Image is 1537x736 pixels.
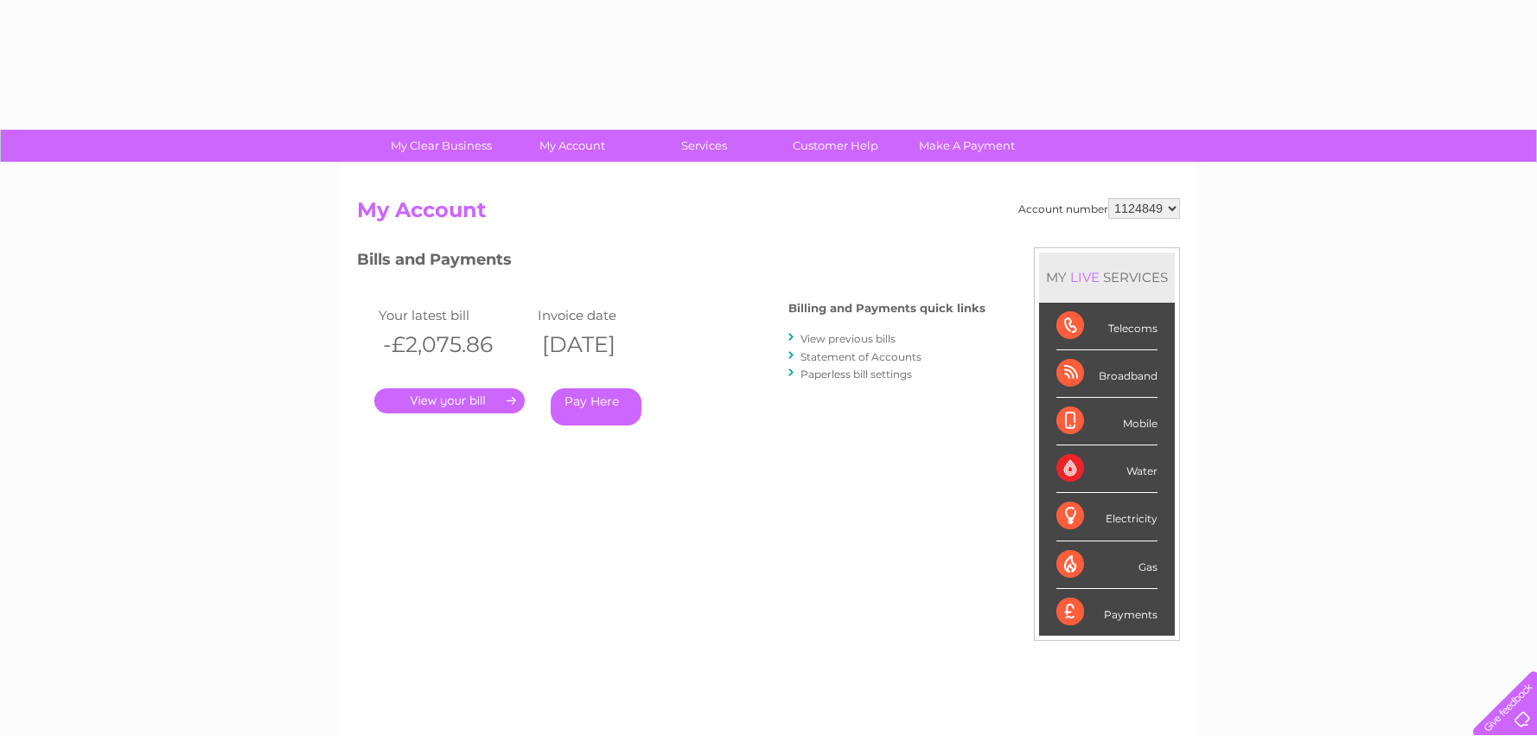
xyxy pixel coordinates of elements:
[800,368,912,381] a: Paperless bill settings
[1056,350,1158,398] div: Broadband
[1056,589,1158,636] div: Payments
[533,327,692,362] th: [DATE]
[370,130,513,162] a: My Clear Business
[533,304,692,327] td: Invoice date
[764,130,907,162] a: Customer Help
[1056,303,1158,350] div: Telecoms
[800,350,922,363] a: Statement of Accounts
[896,130,1038,162] a: Make A Payment
[633,130,775,162] a: Services
[788,302,985,315] h4: Billing and Payments quick links
[374,304,533,327] td: Your latest bill
[1056,493,1158,541] div: Electricity
[1056,541,1158,589] div: Gas
[357,247,985,278] h3: Bills and Payments
[357,198,1180,231] h2: My Account
[374,388,525,413] a: .
[1039,253,1175,302] div: MY SERVICES
[551,388,641,426] a: Pay Here
[374,327,533,362] th: -£2,075.86
[1067,269,1103,285] div: LIVE
[800,332,896,345] a: View previous bills
[1056,445,1158,493] div: Water
[1056,398,1158,445] div: Mobile
[501,130,644,162] a: My Account
[1018,198,1180,219] div: Account number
